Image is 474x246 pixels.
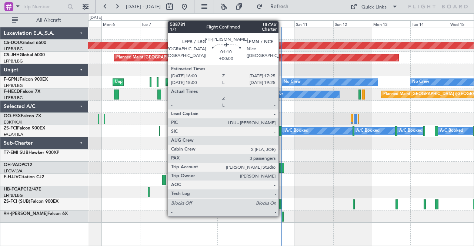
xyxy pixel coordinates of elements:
button: All Aircraft [8,14,80,26]
span: F-HECD [4,90,20,94]
div: Wed 8 [179,20,217,27]
span: T7-EMI SUB [4,151,29,155]
div: Tue 7 [140,20,178,27]
span: ZS-FCI [4,126,17,131]
div: A/C Booked [244,125,268,137]
div: Tue 14 [410,20,449,27]
a: 9H-[PERSON_NAME]Falcon 6X [4,212,68,216]
a: F-HECDFalcon 7X [4,90,40,94]
div: Fri 10 [256,20,294,27]
div: No Crew [266,89,283,100]
span: OO-FSX [4,114,21,118]
div: No Crew [284,77,301,88]
div: A/C Booked [356,125,380,137]
div: Thu 9 [217,20,256,27]
a: LFPB/LBG [4,95,23,101]
div: Sat 11 [294,20,333,27]
div: Unplanned Maint [GEOGRAPHIC_DATA] ([GEOGRAPHIC_DATA]) [115,77,237,88]
a: EBKT/KJK [4,119,22,125]
div: Planned Maint [GEOGRAPHIC_DATA] ([GEOGRAPHIC_DATA]) [269,89,386,100]
div: A/C Booked [399,125,423,137]
a: CS-DOUGlobal 6500 [4,41,46,45]
span: F-HJJV [4,175,19,179]
a: T7-EMI SUBHawker 900XP [4,151,59,155]
div: Mon 6 [101,20,140,27]
input: Trip Number [23,1,65,12]
div: No Crew [412,77,429,88]
a: LFOV/LVA [4,168,23,174]
span: All Aircraft [19,18,78,23]
div: Planned Maint [GEOGRAPHIC_DATA] ([GEOGRAPHIC_DATA]) [116,52,233,63]
div: Sun 12 [333,20,372,27]
a: LFPB/LBG [4,46,23,52]
div: Mon 13 [372,20,410,27]
a: LFPB/LBG [4,58,23,64]
button: Quick Links [347,1,401,13]
div: Unplanned Maint [GEOGRAPHIC_DATA] ([GEOGRAPHIC_DATA]) [168,77,290,88]
a: F-HJJVCitation CJ2 [4,175,44,179]
span: CS-DOU [4,41,21,45]
span: CS-JHH [4,53,20,57]
span: F-GPNJ [4,77,20,82]
div: [DATE] [90,15,102,21]
a: HB-FGAPC12/47E [4,187,41,192]
a: LFPB/LBG [4,83,23,88]
div: Quick Links [361,4,387,11]
span: OH-VAD [4,163,21,167]
span: ZS-FCI (SUB) [4,199,30,204]
a: CS-JHHGlobal 6000 [4,53,45,57]
a: ZS-FCIFalcon 900EX [4,126,45,131]
a: F-GPNJFalcon 900EX [4,77,48,82]
a: FALA/HLA [4,132,23,137]
span: [DATE] - [DATE] [126,3,161,10]
span: 9H-[PERSON_NAME] [4,212,47,216]
a: OH-VADPC12 [4,163,32,167]
span: HB-FGA [4,187,21,192]
a: LFPB/LBG [4,193,23,198]
div: A/C Booked [440,125,463,137]
span: Refresh [264,4,295,9]
a: ZS-FCI (SUB)Falcon 900EX [4,199,59,204]
div: A/C Booked [285,125,308,137]
a: OO-FSXFalcon 7X [4,114,41,118]
button: Refresh [253,1,297,13]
